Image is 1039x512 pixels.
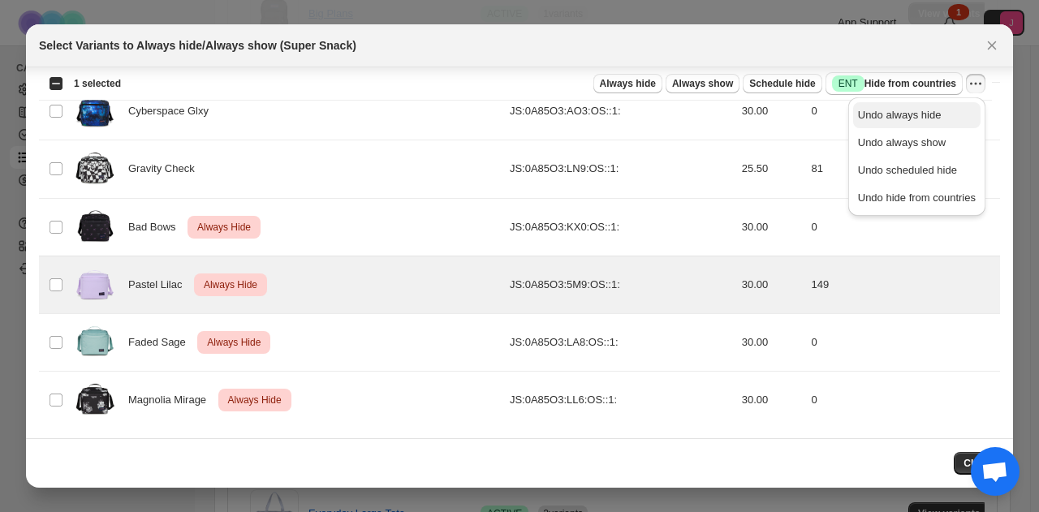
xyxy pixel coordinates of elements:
[128,219,184,235] span: Bad Bows
[971,447,1020,496] div: Open chat
[737,198,807,256] td: 30.00
[964,457,990,470] span: Close
[128,334,195,351] span: Faded Sage
[505,371,737,428] td: JS:0A85O3:LL6:OS::1:
[832,75,956,92] span: Hide from countries
[505,198,737,256] td: JS:0A85O3:KX0:OS::1:
[74,77,121,90] span: 1 selected
[858,164,957,176] span: Undo scheduled hide
[128,161,203,177] span: Gravity Check
[505,140,737,198] td: JS:0A85O3:LN9:OS::1:
[194,217,254,237] span: Always Hide
[128,392,215,408] span: Magnolia Mirage
[853,185,981,211] button: Undo hide from countries
[75,376,115,424] img: JS0A85O3LL6-FRONT.webp
[593,74,662,93] button: Always hide
[743,74,821,93] button: Schedule hide
[75,204,115,251] img: JS0A85O3KX0-FRONT.png
[839,77,858,90] span: ENT
[737,83,807,140] td: 30.00
[858,136,946,148] span: Undo always show
[204,333,264,352] span: Always Hide
[505,256,737,313] td: JS:0A85O3:5M9:OS::1:
[505,83,737,140] td: JS:0A85O3:AO3:OS::1:
[826,72,963,95] button: SuccessENTHide from countries
[505,313,737,371] td: JS:0A85O3:LA8:OS::1:
[737,256,807,313] td: 30.00
[737,313,807,371] td: 30.00
[806,256,1000,313] td: 149
[600,77,656,90] span: Always hide
[806,313,1000,371] td: 0
[666,74,739,93] button: Always show
[858,109,942,121] span: Undo always hide
[672,77,733,90] span: Always show
[200,275,261,295] span: Always Hide
[225,390,285,410] span: Always Hide
[806,198,1000,256] td: 0
[128,103,218,119] span: Cyberspace Glxy
[981,34,1003,57] button: Close
[75,319,115,366] img: JS0A85O3LA8-FRONT.webp
[737,140,807,198] td: 25.50
[75,261,115,308] img: JS0A85O35M9-FRONT.png
[806,371,1000,428] td: 0
[75,88,115,135] img: JS0A85O3AO3-FRONT.png
[39,37,356,54] h2: Select Variants to Always hide/Always show (Super Snack)
[806,140,1000,198] td: 81
[853,102,981,128] button: Undo always hide
[75,145,115,192] img: JS0A85O3LN9-FRONT.webp
[128,277,191,293] span: Pastel Lilac
[853,157,981,183] button: Undo scheduled hide
[858,191,976,204] span: Undo hide from countries
[954,452,1000,475] button: Close
[853,130,981,156] button: Undo always show
[966,74,985,93] button: More actions
[737,371,807,428] td: 30.00
[806,83,1000,140] td: 0
[749,77,815,90] span: Schedule hide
